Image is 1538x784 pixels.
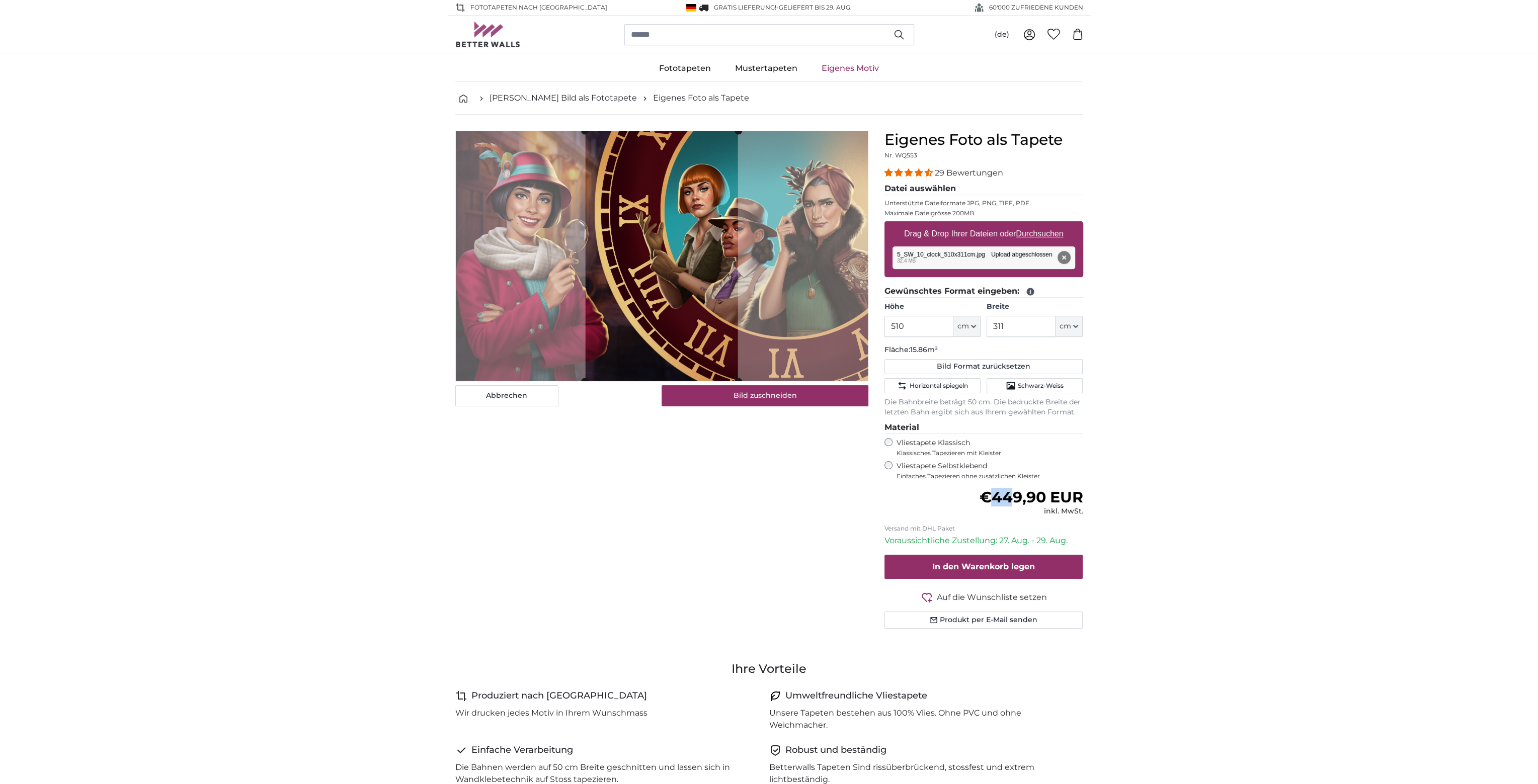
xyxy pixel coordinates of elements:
span: cm [1060,321,1071,331]
a: Fototapeten [647,55,723,81]
span: 60'000 ZUFRIEDENE KUNDEN [989,3,1083,12]
p: Unterstützte Dateiformate JPG, PNG, TIFF, PDF. [884,199,1083,207]
button: Bild Format zurücksetzen [884,359,1083,374]
p: Die Bahnbreite beträgt 50 cm. Die bedruckte Breite der letzten Bahn ergibt sich aus Ihrem gewählt... [884,397,1083,417]
div: inkl. MwSt. [979,506,1083,516]
legend: Material [884,421,1083,434]
label: Vliestapete Klassisch [897,438,1075,457]
span: Auf die Wunschliste setzen [937,591,1047,603]
p: Unsere Tapeten bestehen aus 100% Vlies. Ohne PVC und ohne Weichmacher. [769,707,1075,731]
span: In den Warenkorb legen [932,562,1035,571]
h1: Eigenes Foto als Tapete [884,131,1083,149]
a: Mustertapeten [723,55,810,81]
button: Abbrechen [455,385,558,406]
span: €449,90 EUR [979,488,1083,506]
button: cm [1056,316,1083,337]
button: In den Warenkorb legen [884,555,1083,579]
span: Horizontal spiegeln [909,382,967,390]
h3: Ihre Vorteile [455,661,1083,677]
nav: breadcrumbs [455,82,1083,115]
a: Eigenes Motiv [810,55,891,81]
p: Voraussichtliche Zustellung: 27. Aug. - 29. Aug. [884,535,1083,547]
button: (de) [987,26,1017,44]
button: cm [953,316,981,337]
button: Horizontal spiegeln [884,378,981,393]
span: - [776,4,852,11]
span: 29 Bewertungen [935,168,1003,178]
label: Vliestapete Selbstklebend [897,461,1083,480]
h4: Robust und beständig [785,743,886,757]
label: Drag & Drop Ihrer Dateien oder [900,224,1068,244]
button: Bild zuschneiden [662,385,868,406]
span: Schwarz-Weiss [1018,382,1064,390]
img: Deutschland [686,4,696,12]
p: Fläche: [884,345,1083,355]
button: Schwarz-Weiss [987,378,1083,393]
h4: Umweltfreundliche Vliestapete [785,689,927,703]
h4: Produziert nach [GEOGRAPHIC_DATA] [471,689,647,703]
button: Produkt per E-Mail senden [884,612,1083,629]
label: Höhe [884,302,981,312]
span: 15.86m² [910,345,938,354]
button: Auf die Wunschliste setzen [884,591,1083,603]
label: Breite [987,302,1083,312]
p: Maximale Dateigrösse 200MB. [884,209,1083,217]
p: Versand mit DHL Paket [884,525,1083,533]
u: Durchsuchen [1016,229,1063,238]
p: Wir drucken jedes Motiv in Ihrem Wunschmass [455,707,647,719]
span: GRATIS Lieferung! [714,4,776,11]
span: 4.34 stars [884,168,935,178]
legend: Datei auswählen [884,183,1083,195]
span: cm [957,321,969,331]
a: Eigenes Foto als Tapete [653,92,749,104]
h4: Einfache Verarbeitung [471,743,573,757]
legend: Gewünschtes Format eingeben: [884,285,1083,298]
span: Einfaches Tapezieren ohne zusätzlichen Kleister [897,472,1083,480]
span: Nr. WQ553 [884,151,917,159]
img: Betterwalls [455,22,521,47]
span: Geliefert bis 29. Aug. [779,4,852,11]
a: [PERSON_NAME] Bild als Fototapete [490,92,637,104]
span: Fototapeten nach [GEOGRAPHIC_DATA] [470,3,607,12]
span: Klassisches Tapezieren mit Kleister [897,449,1075,457]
